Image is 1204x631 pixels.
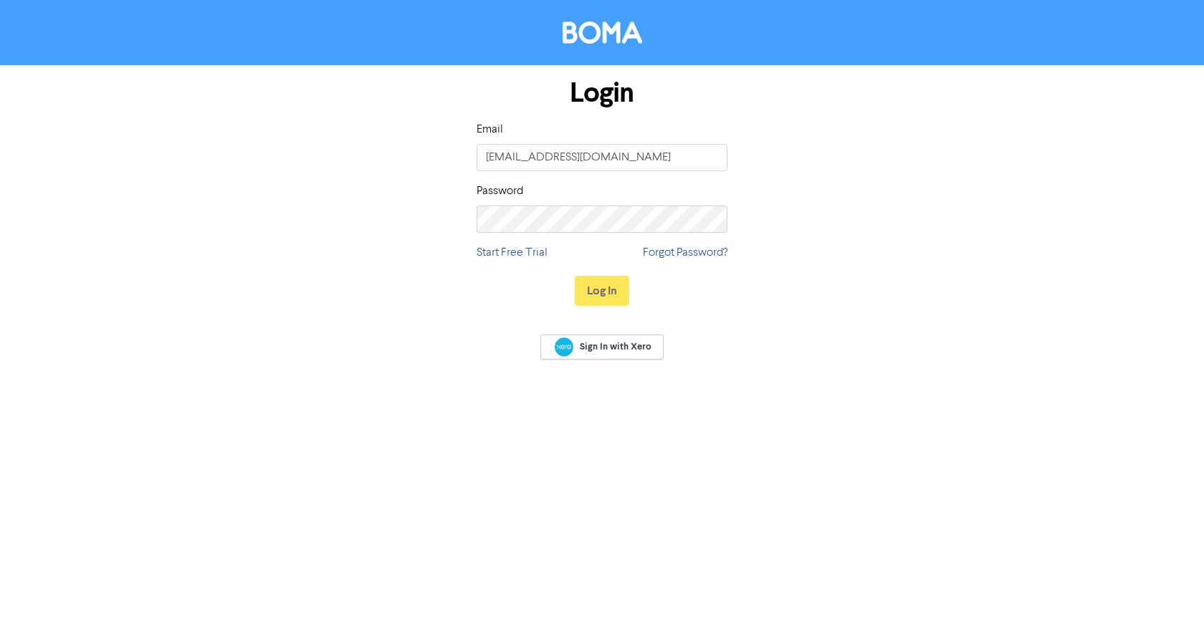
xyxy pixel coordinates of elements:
[563,21,642,44] img: BOMA Logo
[477,244,548,261] a: Start Free Trial
[477,183,523,200] label: Password
[575,276,629,306] button: Log In
[477,121,503,138] label: Email
[580,340,651,353] span: Sign In with Xero
[555,337,573,357] img: Xero logo
[477,77,727,110] h1: Login
[540,334,664,360] a: Sign In with Xero
[643,244,727,261] a: Forgot Password?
